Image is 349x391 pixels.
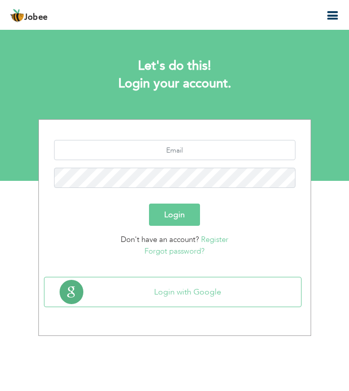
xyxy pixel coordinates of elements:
button: Login [149,204,200,226]
a: Register [201,234,228,245]
img: jobee.io [10,9,24,23]
h1: Login your account. [54,77,296,90]
span: Jobee [24,14,48,22]
span: Don't have an account? [121,234,199,245]
button: Login with Google [44,277,301,307]
input: Email [54,140,295,160]
a: Forgot password? [144,246,205,256]
h2: Let's do this! [54,60,296,72]
a: Jobee [10,9,48,23]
